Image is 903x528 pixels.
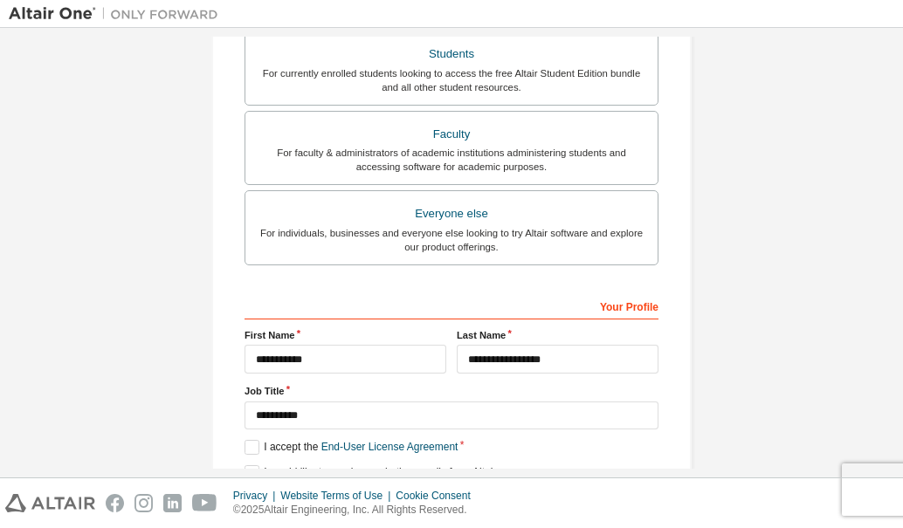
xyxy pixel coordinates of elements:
label: I would like to receive marketing emails from Altair [245,465,496,480]
div: Your Profile [245,291,658,319]
label: Job Title [245,384,658,398]
img: youtube.svg [192,494,217,512]
div: Everyone else [256,202,647,226]
div: For currently enrolled students looking to access the free Altair Student Edition bundle and all ... [256,66,647,94]
div: Website Terms of Use [280,489,396,503]
div: For individuals, businesses and everyone else looking to try Altair software and explore our prod... [256,226,647,254]
a: End-User License Agreement [321,441,458,453]
p: © 2025 Altair Engineering, Inc. All Rights Reserved. [233,503,481,518]
img: Altair One [9,5,227,23]
div: Students [256,42,647,66]
img: altair_logo.svg [5,494,95,512]
label: I accept the [245,440,458,455]
div: For faculty & administrators of academic institutions administering students and accessing softwa... [256,146,647,174]
img: facebook.svg [106,494,124,512]
div: Privacy [233,489,280,503]
label: Last Name [457,328,658,342]
img: instagram.svg [134,494,153,512]
div: Cookie Consent [396,489,480,503]
div: Faculty [256,122,647,147]
label: First Name [245,328,446,342]
img: linkedin.svg [163,494,182,512]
